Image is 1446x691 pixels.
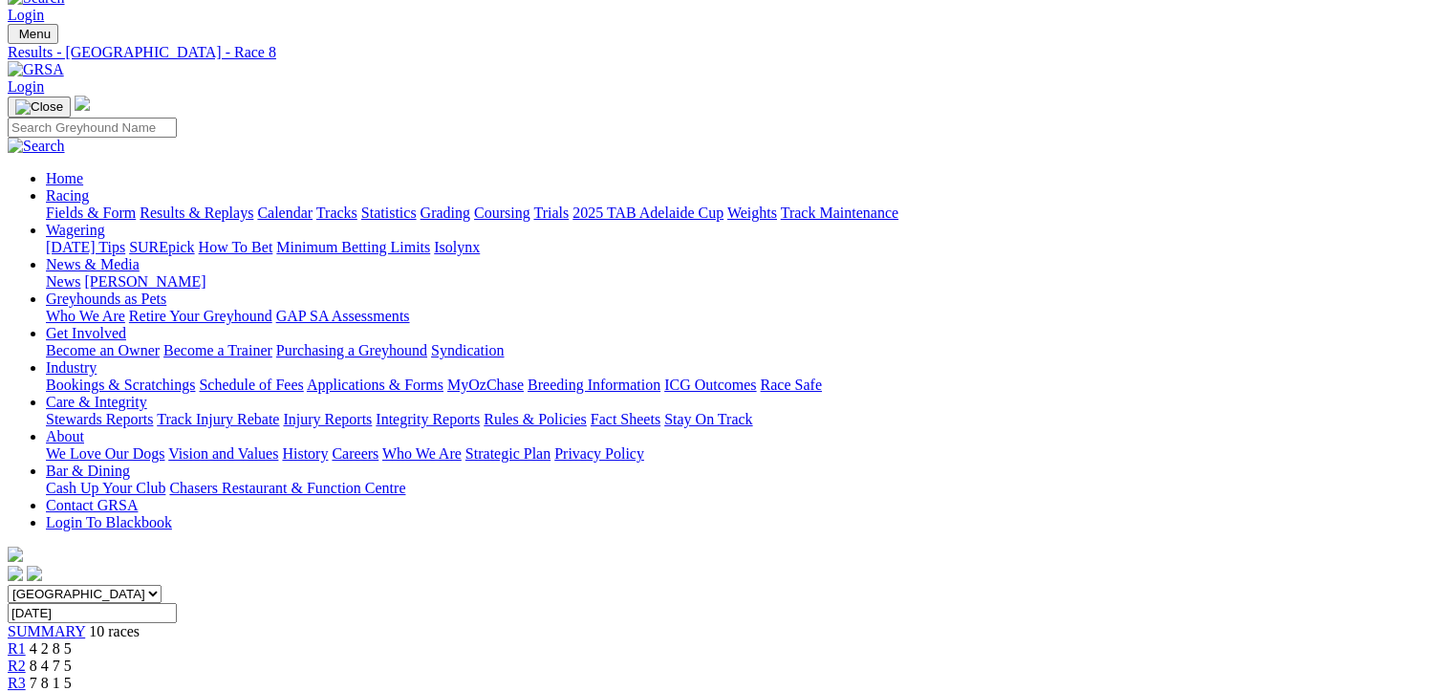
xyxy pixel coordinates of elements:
div: Racing [46,205,1438,222]
input: Search [8,118,177,138]
a: Fact Sheets [591,411,660,427]
a: Privacy Policy [554,445,644,462]
div: Wagering [46,239,1438,256]
a: Coursing [474,205,530,221]
img: Close [15,99,63,115]
div: About [46,445,1438,463]
div: Industry [46,377,1438,394]
a: How To Bet [199,239,273,255]
a: Chasers Restaurant & Function Centre [169,480,405,496]
a: Who We Are [382,445,462,462]
a: Bar & Dining [46,463,130,479]
img: twitter.svg [27,566,42,581]
a: Purchasing a Greyhound [276,342,427,358]
a: Strategic Plan [465,445,550,462]
img: logo-grsa-white.png [8,547,23,562]
a: ICG Outcomes [664,377,756,393]
a: R1 [8,640,26,657]
a: Careers [332,445,378,462]
a: We Love Our Dogs [46,445,164,462]
a: Applications & Forms [307,377,443,393]
button: Toggle navigation [8,97,71,118]
a: Statistics [361,205,417,221]
div: Bar & Dining [46,480,1438,497]
a: MyOzChase [447,377,524,393]
a: Isolynx [434,239,480,255]
div: News & Media [46,273,1438,291]
a: Industry [46,359,97,376]
button: Toggle navigation [8,24,58,44]
a: Schedule of Fees [199,377,303,393]
a: Tracks [316,205,357,221]
a: Home [46,170,83,186]
a: Login To Blackbook [46,514,172,530]
a: Trials [533,205,569,221]
a: Stewards Reports [46,411,153,427]
a: Calendar [257,205,313,221]
div: Get Involved [46,342,1438,359]
a: Track Injury Rebate [157,411,279,427]
input: Select date [8,603,177,623]
a: Results - [GEOGRAPHIC_DATA] - Race 8 [8,44,1438,61]
a: Minimum Betting Limits [276,239,430,255]
a: Syndication [431,342,504,358]
a: Racing [46,187,89,204]
a: News [46,273,80,290]
a: Rules & Policies [484,411,587,427]
a: Weights [727,205,777,221]
img: logo-grsa-white.png [75,96,90,111]
a: Wagering [46,222,105,238]
a: Login [8,78,44,95]
a: Bookings & Scratchings [46,377,195,393]
span: 4 2 8 5 [30,640,72,657]
a: Cash Up Your Club [46,480,165,496]
a: SUMMARY [8,623,85,639]
a: Grading [421,205,470,221]
a: Race Safe [760,377,821,393]
a: GAP SA Assessments [276,308,410,324]
a: 2025 TAB Adelaide Cup [572,205,723,221]
a: Breeding Information [528,377,660,393]
span: 8 4 7 5 [30,658,72,674]
span: 10 races [89,623,140,639]
a: Track Maintenance [781,205,898,221]
a: SUREpick [129,239,194,255]
a: Contact GRSA [46,497,138,513]
div: Greyhounds as Pets [46,308,1438,325]
div: Care & Integrity [46,411,1438,428]
a: R3 [8,675,26,691]
a: Login [8,7,44,23]
a: Injury Reports [283,411,372,427]
a: Integrity Reports [376,411,480,427]
a: Retire Your Greyhound [129,308,272,324]
img: facebook.svg [8,566,23,581]
a: Results & Replays [140,205,253,221]
a: Stay On Track [664,411,752,427]
a: Vision and Values [168,445,278,462]
a: Become an Owner [46,342,160,358]
a: Care & Integrity [46,394,147,410]
a: News & Media [46,256,140,272]
a: [PERSON_NAME] [84,273,205,290]
a: Become a Trainer [163,342,272,358]
a: Get Involved [46,325,126,341]
img: Search [8,138,65,155]
a: Greyhounds as Pets [46,291,166,307]
a: R2 [8,658,26,674]
span: Menu [19,27,51,41]
img: GRSA [8,61,64,78]
a: Fields & Form [46,205,136,221]
a: Who We Are [46,308,125,324]
a: About [46,428,84,444]
a: [DATE] Tips [46,239,125,255]
span: 7 8 1 5 [30,675,72,691]
a: History [282,445,328,462]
